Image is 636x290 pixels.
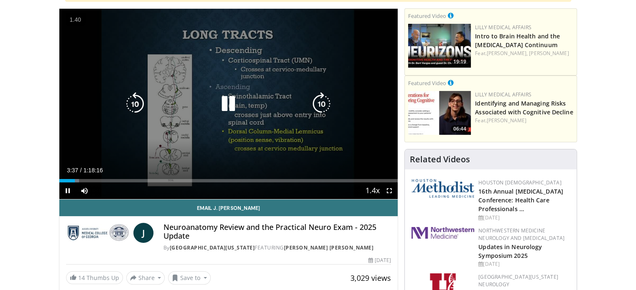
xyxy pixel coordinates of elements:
[475,91,531,98] a: Lilly Medical Affairs
[411,179,474,198] img: 5e4488cc-e109-4a4e-9fd9-73bb9237ee91.png.150x105_q85_autocrop_double_scale_upscale_version-0.2.png
[284,244,374,251] a: [PERSON_NAME] [PERSON_NAME]
[364,182,381,199] button: Playback Rate
[408,24,471,68] img: a80fd508-2012-49d4-b73e-1d4e93549e78.png.150x105_q85_crop-smart_upscale.jpg
[163,223,391,241] h4: Neuroanatomy Review and the Practical Neuro Exam - 2025 Update
[408,91,471,135] img: fc5f84e2-5eb7-4c65-9fa9-08971b8c96b8.jpg.150x105_q85_crop-smart_upscale.jpg
[67,167,78,174] span: 3:37
[59,179,398,182] div: Progress Bar
[168,271,211,285] button: Save to
[478,187,563,213] a: 16th Annual [MEDICAL_DATA] Conference: Health Care Professionals …
[408,91,471,135] a: 06:44
[451,125,469,133] span: 06:44
[59,182,76,199] button: Pause
[478,179,561,186] a: Houston [DEMOGRAPHIC_DATA]
[529,50,569,57] a: [PERSON_NAME]
[478,243,542,260] a: Updates in Neurology Symposium 2025
[410,154,470,164] h4: Related Videos
[83,167,103,174] span: 1:18:16
[475,50,573,57] div: Feat.
[475,32,560,49] a: Intro to Brain Health and the [MEDICAL_DATA] Continuum
[411,227,474,239] img: 2a462fb6-9365-492a-ac79-3166a6f924d8.png.150x105_q85_autocrop_double_scale_upscale_version-0.2.jpg
[76,182,93,199] button: Mute
[478,260,570,268] div: [DATE]
[408,79,446,87] small: Featured Video
[475,117,573,124] div: Feat.
[475,99,573,116] a: Identifying and Managing Risks Associated with Cognitive Decline
[408,24,471,68] a: 19:19
[350,273,391,283] span: 3,029 views
[487,117,526,124] a: [PERSON_NAME]
[368,257,391,264] div: [DATE]
[133,223,153,243] a: J
[451,58,469,66] span: 19:19
[170,244,255,251] a: [GEOGRAPHIC_DATA][US_STATE]
[408,12,446,20] small: Featured Video
[163,244,391,252] div: By FEATURING
[59,199,398,216] a: Email J. [PERSON_NAME]
[381,182,398,199] button: Fullscreen
[66,223,130,243] img: Medical College of Georgia - Augusta University
[78,274,85,282] span: 14
[66,271,123,284] a: 14 Thumbs Up
[478,227,564,242] a: Northwestern Medicine Neurology and [MEDICAL_DATA]
[475,24,531,31] a: Lilly Medical Affairs
[487,50,528,57] a: [PERSON_NAME],
[80,167,82,174] span: /
[126,271,165,285] button: Share
[59,9,398,199] video-js: Video Player
[478,273,558,288] a: [GEOGRAPHIC_DATA][US_STATE] Neurology
[478,214,570,222] div: [DATE]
